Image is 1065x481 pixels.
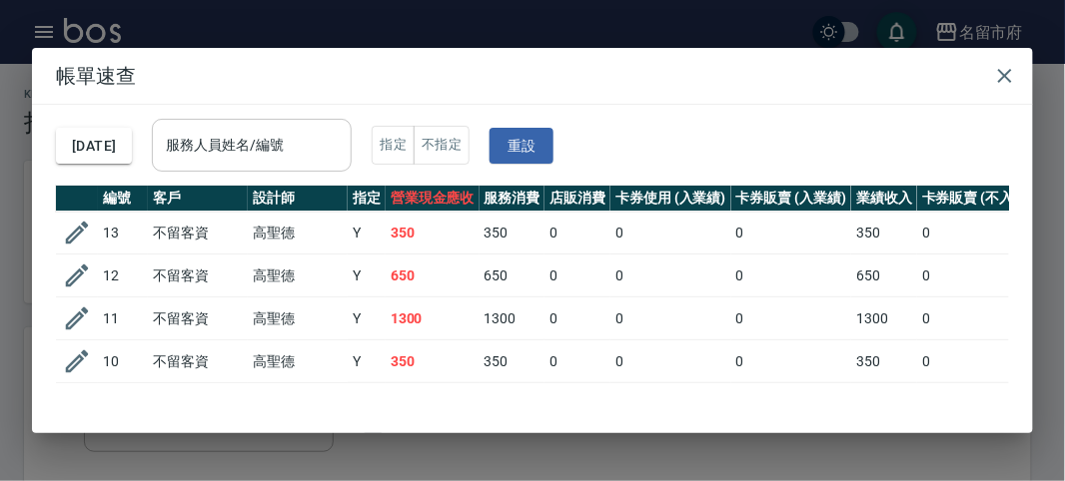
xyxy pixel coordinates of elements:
td: 0 [610,212,731,254]
button: 重設 [490,128,553,165]
td: 0 [917,383,1051,426]
td: 高聖德 [248,297,348,340]
th: 指定 [348,186,386,212]
td: 0 [544,212,610,254]
button: 不指定 [414,126,470,165]
th: 卡券使用 (入業績) [610,186,731,212]
td: 0 [731,340,852,383]
td: 0 [917,254,1051,297]
td: 300 [386,383,480,426]
td: 0 [610,297,731,340]
td: 0 [917,212,1051,254]
td: 不留客資 [148,383,248,426]
td: 0 [610,383,731,426]
td: 高聖德 [248,340,348,383]
td: 0 [731,297,852,340]
td: 0 [610,340,731,383]
h2: 帳單速查 [32,48,1033,104]
th: 卡券販賣 (不入業績) [917,186,1051,212]
th: 客戶 [148,186,248,212]
th: 設計師 [248,186,348,212]
td: 不留客資 [148,297,248,340]
th: 服務消費 [480,186,545,212]
td: 1300 [386,297,480,340]
td: 不留客資 [148,212,248,254]
td: 350 [480,340,545,383]
td: 10 [98,340,148,383]
td: 0 [544,340,610,383]
td: 高聖德 [248,212,348,254]
td: Y [348,212,386,254]
td: 11 [98,297,148,340]
td: 0 [544,297,610,340]
td: 650 [386,254,480,297]
td: 300 [480,383,545,426]
td: Y [348,254,386,297]
td: 300 [851,383,917,426]
td: 不留客資 [148,340,248,383]
td: Y [348,297,386,340]
th: 卡券販賣 (入業績) [731,186,852,212]
button: 指定 [372,126,415,165]
th: 店販消費 [544,186,610,212]
td: 1300 [851,297,917,340]
td: 高聖德 [248,254,348,297]
td: 650 [480,254,545,297]
th: 營業現金應收 [386,186,480,212]
button: [DATE] [56,128,132,165]
td: 0 [731,254,852,297]
td: 0 [610,254,731,297]
td: 0 [917,297,1051,340]
td: 0 [544,383,610,426]
td: 1300 [480,297,545,340]
td: 0 [544,254,610,297]
th: 業績收入 [851,186,917,212]
td: 0 [731,212,852,254]
td: 0 [731,383,852,426]
td: 9 [98,383,148,426]
th: 編號 [98,186,148,212]
td: Y [348,340,386,383]
td: Y [348,383,386,426]
td: 13 [98,212,148,254]
td: 350 [851,340,917,383]
td: 350 [386,212,480,254]
td: 350 [386,340,480,383]
td: 350 [851,212,917,254]
td: 0 [917,340,1051,383]
td: 高聖德 [248,383,348,426]
td: 350 [480,212,545,254]
td: 650 [851,254,917,297]
td: 12 [98,254,148,297]
td: 不留客資 [148,254,248,297]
